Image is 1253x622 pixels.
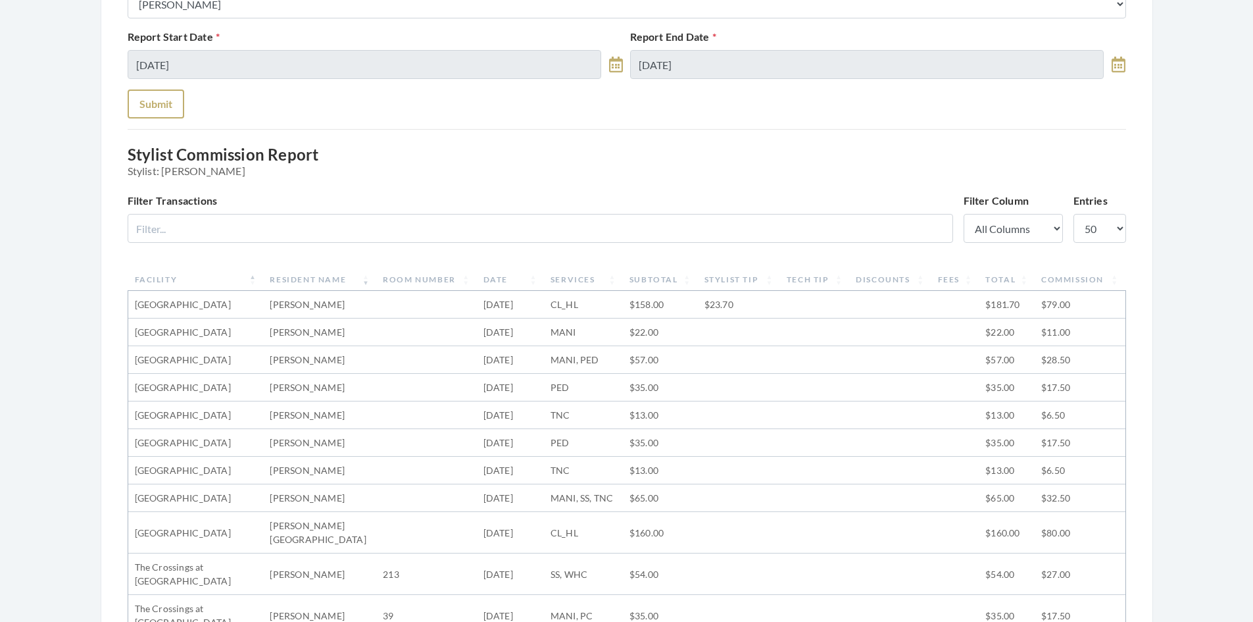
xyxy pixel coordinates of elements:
[477,269,544,291] th: Date: activate to sort column ascending
[623,512,698,554] td: $160.00
[849,269,931,291] th: Discounts: activate to sort column ascending
[979,457,1035,484] td: $13.00
[544,319,623,346] td: MANI
[979,291,1035,319] td: $181.70
[128,484,264,512] td: [GEOGRAPHIC_DATA]
[623,291,698,319] td: $158.00
[128,346,264,374] td: [GEOGRAPHIC_DATA]
[544,512,623,554] td: CL_HL
[979,374,1035,402] td: $35.00
[128,402,264,429] td: [GEOGRAPHIC_DATA]
[623,429,698,457] td: $35.00
[263,291,376,319] td: [PERSON_NAME]
[263,554,376,595] td: [PERSON_NAME]
[623,374,698,402] td: $35.00
[544,554,623,595] td: SS, WHC
[1035,319,1125,346] td: $11.00
[630,29,716,45] label: Report End Date
[979,484,1035,512] td: $65.00
[1035,346,1125,374] td: $28.50
[630,50,1104,79] input: Select Date
[1035,457,1125,484] td: $6.50
[376,554,476,595] td: 213
[477,291,544,319] td: [DATE]
[964,193,1029,209] label: Filter Column
[979,554,1035,595] td: $54.00
[477,512,544,554] td: [DATE]
[623,402,698,429] td: $13.00
[1035,374,1125,402] td: $17.50
[263,346,376,374] td: [PERSON_NAME]
[698,269,780,291] th: Stylist Tip: activate to sort column ascending
[128,554,264,595] td: The Crossings at [GEOGRAPHIC_DATA]
[477,457,544,484] td: [DATE]
[979,402,1035,429] td: $13.00
[477,374,544,402] td: [DATE]
[623,346,698,374] td: $57.00
[931,269,979,291] th: Fees: activate to sort column ascending
[1035,484,1125,512] td: $32.50
[128,512,264,554] td: [GEOGRAPHIC_DATA]
[477,402,544,429] td: [DATE]
[623,554,698,595] td: $54.00
[698,291,780,319] td: $23.70
[544,374,623,402] td: PED
[1073,193,1108,209] label: Entries
[979,429,1035,457] td: $35.00
[128,457,264,484] td: [GEOGRAPHIC_DATA]
[623,484,698,512] td: $65.00
[263,512,376,554] td: [PERSON_NAME][GEOGRAPHIC_DATA]
[1035,291,1125,319] td: $79.00
[263,484,376,512] td: [PERSON_NAME]
[263,429,376,457] td: [PERSON_NAME]
[477,429,544,457] td: [DATE]
[1035,402,1125,429] td: $6.50
[623,457,698,484] td: $13.00
[477,554,544,595] td: [DATE]
[263,402,376,429] td: [PERSON_NAME]
[544,402,623,429] td: TNC
[979,319,1035,346] td: $22.00
[544,429,623,457] td: PED
[1035,554,1125,595] td: $27.00
[128,29,220,45] label: Report Start Date
[544,291,623,319] td: CL_HL
[609,50,623,79] a: toggle
[376,269,476,291] th: Room Number: activate to sort column ascending
[544,269,623,291] th: Services: activate to sort column ascending
[263,269,376,291] th: Resident Name: activate to sort column ascending
[1112,50,1125,79] a: toggle
[128,374,264,402] td: [GEOGRAPHIC_DATA]
[1035,429,1125,457] td: $17.50
[477,346,544,374] td: [DATE]
[128,145,1126,177] h3: Stylist Commission Report
[128,214,953,243] input: Filter...
[780,269,850,291] th: Tech Tip: activate to sort column ascending
[128,429,264,457] td: [GEOGRAPHIC_DATA]
[263,457,376,484] td: [PERSON_NAME]
[128,193,218,209] label: Filter Transactions
[544,457,623,484] td: TNC
[128,90,184,118] button: Submit
[544,346,623,374] td: MANI, PED
[979,269,1035,291] th: Total: activate to sort column ascending
[128,319,264,346] td: [GEOGRAPHIC_DATA]
[128,50,602,79] input: Select Date
[623,319,698,346] td: $22.00
[1035,269,1125,291] th: Commission: activate to sort column ascending
[263,374,376,402] td: [PERSON_NAME]
[544,484,623,512] td: MANI, SS, TNC
[128,165,1126,177] span: Stylist: [PERSON_NAME]
[477,319,544,346] td: [DATE]
[128,269,264,291] th: Facility: activate to sort column descending
[128,291,264,319] td: [GEOGRAPHIC_DATA]
[623,269,698,291] th: Subtotal: activate to sort column ascending
[979,512,1035,554] td: $160.00
[979,346,1035,374] td: $57.00
[477,484,544,512] td: [DATE]
[263,319,376,346] td: [PERSON_NAME]
[1035,512,1125,554] td: $80.00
